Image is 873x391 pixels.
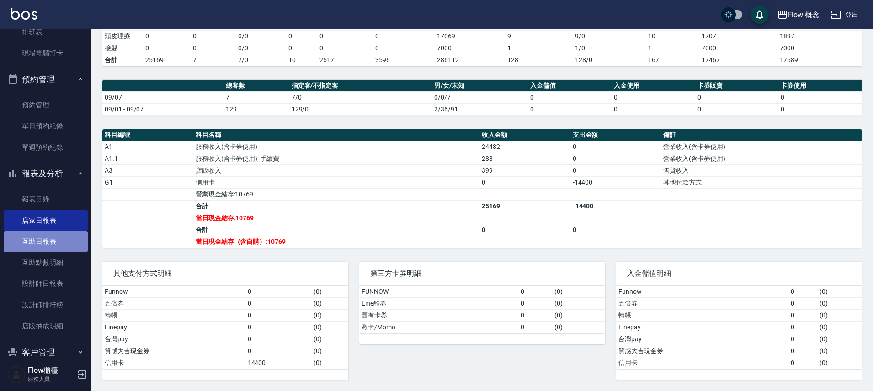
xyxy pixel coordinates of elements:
[289,103,432,115] td: 129/0
[552,286,605,298] td: ( 0 )
[245,357,311,369] td: 14400
[224,80,289,92] th: 總客數
[236,30,287,42] td: 0 / 0
[224,103,289,115] td: 129
[4,68,88,91] button: 預約管理
[518,286,553,298] td: 0
[661,164,862,176] td: 售貨收入
[817,345,862,357] td: ( 0 )
[370,269,594,278] span: 第三方卡券明細
[373,54,435,66] td: 3596
[311,309,348,321] td: ( 0 )
[4,273,88,294] a: 設計師日報表
[143,30,191,42] td: 0
[627,269,851,278] span: 入金儲值明細
[817,357,862,369] td: ( 0 )
[817,333,862,345] td: ( 0 )
[505,42,573,54] td: 1
[788,309,817,321] td: 0
[289,80,432,92] th: 指定客/不指定客
[435,54,505,66] td: 286112
[777,30,862,42] td: 1897
[528,103,612,115] td: 0
[479,129,570,141] th: 收入金額
[359,321,518,333] td: 歐卡/Momo
[102,176,193,188] td: G1
[289,91,432,103] td: 7/0
[245,286,311,298] td: 0
[616,345,788,357] td: 質感大吉現金券
[699,30,778,42] td: 1707
[193,176,479,188] td: 信用卡
[102,286,245,298] td: Funnow
[646,42,699,54] td: 1
[359,297,518,309] td: Line酷券
[311,333,348,345] td: ( 0 )
[102,80,862,116] table: a dense table
[193,212,479,224] td: 當日現金結存:10769
[432,91,528,103] td: 0/0/7
[102,42,143,54] td: 接髮
[286,42,317,54] td: 0
[4,252,88,273] a: 互助點數明細
[245,309,311,321] td: 0
[193,236,479,248] td: 當日現金結存（含自購）:10769
[552,309,605,321] td: ( 0 )
[646,30,699,42] td: 10
[616,357,788,369] td: 信用卡
[616,286,788,298] td: Funnow
[311,297,348,309] td: ( 0 )
[4,95,88,116] a: 預約管理
[573,30,646,42] td: 9 / 0
[236,42,287,54] td: 0 / 0
[4,295,88,316] a: 設計師排行榜
[695,91,779,103] td: 0
[102,129,193,141] th: 科目編號
[570,224,661,236] td: 0
[102,286,348,369] table: a dense table
[286,30,317,42] td: 0
[102,297,245,309] td: 五倍券
[528,91,612,103] td: 0
[191,54,236,66] td: 7
[317,42,373,54] td: 0
[699,42,778,54] td: 7000
[102,91,224,103] td: 09/07
[102,30,143,42] td: 頭皮理療
[359,309,518,321] td: 舊有卡券
[788,333,817,345] td: 0
[778,80,862,92] th: 卡券使用
[191,30,236,42] td: 0
[646,54,699,66] td: 167
[4,340,88,364] button: 客戶管理
[317,30,373,42] td: 0
[552,321,605,333] td: ( 0 )
[102,129,862,248] table: a dense table
[661,176,862,188] td: 其他付款方式
[4,42,88,63] a: 現場電腦打卡
[102,345,245,357] td: 質感大吉現金券
[102,103,224,115] td: 09/01 - 09/07
[777,42,862,54] td: 7000
[28,366,75,375] h5: Flow櫃檯
[788,286,817,298] td: 0
[570,129,661,141] th: 支出金額
[286,54,317,66] td: 10
[773,5,824,24] button: Flow 概念
[245,321,311,333] td: 0
[479,176,570,188] td: 0
[102,141,193,153] td: A1
[518,297,553,309] td: 0
[570,176,661,188] td: -14400
[612,103,695,115] td: 0
[479,200,570,212] td: 25169
[193,224,479,236] td: 合計
[479,153,570,164] td: 288
[827,6,862,23] button: 登出
[193,200,479,212] td: 合計
[699,54,778,66] td: 17467
[612,80,695,92] th: 入金使用
[311,357,348,369] td: ( 0 )
[311,321,348,333] td: ( 0 )
[616,286,862,369] table: a dense table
